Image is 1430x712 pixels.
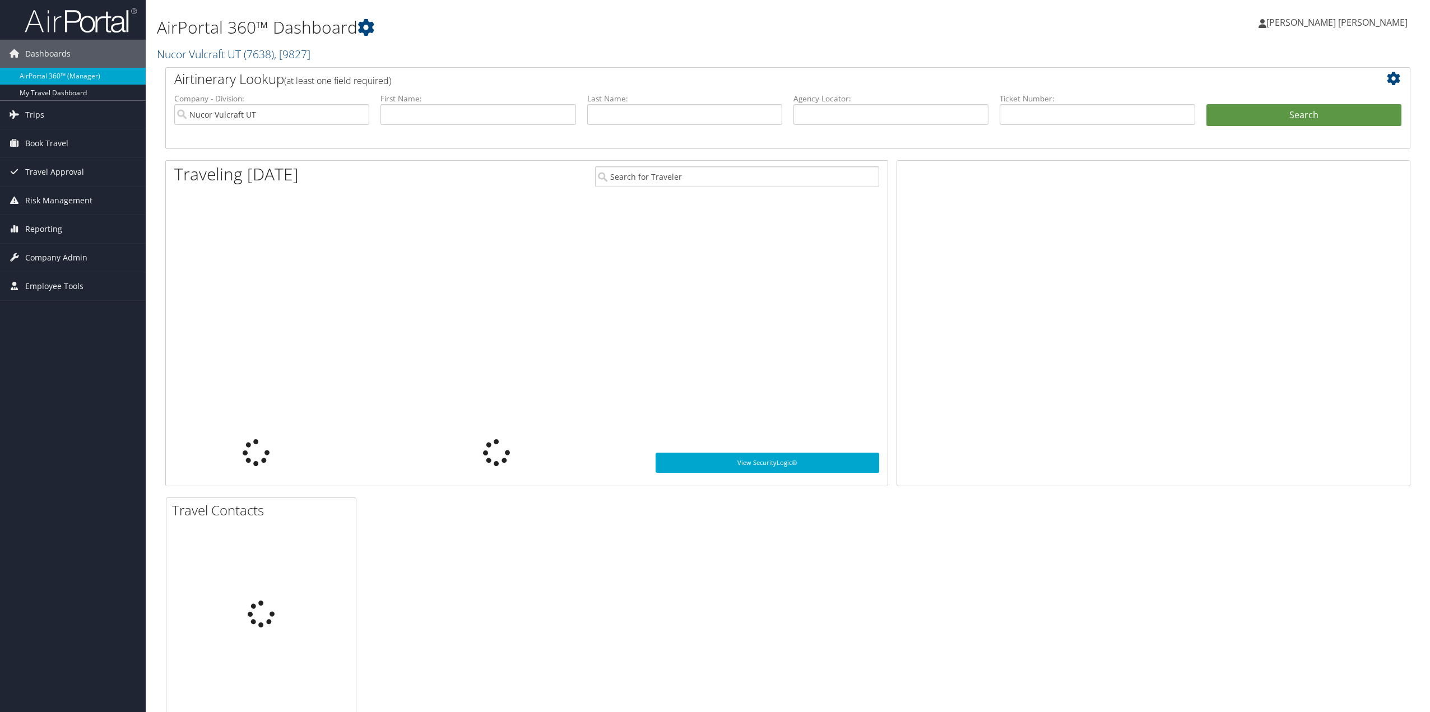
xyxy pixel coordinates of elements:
span: Employee Tools [25,272,83,300]
a: View SecurityLogic® [656,453,879,473]
span: Risk Management [25,187,92,215]
span: Book Travel [25,129,68,157]
span: Trips [25,101,44,129]
h1: AirPortal 360™ Dashboard [157,16,998,39]
label: Company - Division: [174,93,369,104]
label: Agency Locator: [793,93,988,104]
h2: Airtinerary Lookup [174,69,1298,89]
label: Last Name: [587,93,782,104]
span: Reporting [25,215,62,243]
span: Company Admin [25,244,87,272]
h1: Traveling [DATE] [174,162,299,186]
a: Nucor Vulcraft UT [157,46,310,62]
span: [PERSON_NAME] [PERSON_NAME] [1266,16,1408,29]
a: [PERSON_NAME] [PERSON_NAME] [1259,6,1419,39]
label: Ticket Number: [1000,93,1195,104]
h2: Travel Contacts [172,501,356,520]
button: Search [1206,104,1401,127]
span: Dashboards [25,40,71,68]
span: ( 7638 ) [244,46,274,62]
span: , [ 9827 ] [274,46,310,62]
input: Search for Traveler [595,166,879,187]
span: (at least one field required) [284,75,391,87]
label: First Name: [380,93,575,104]
img: airportal-logo.png [25,7,137,34]
span: Travel Approval [25,158,84,186]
